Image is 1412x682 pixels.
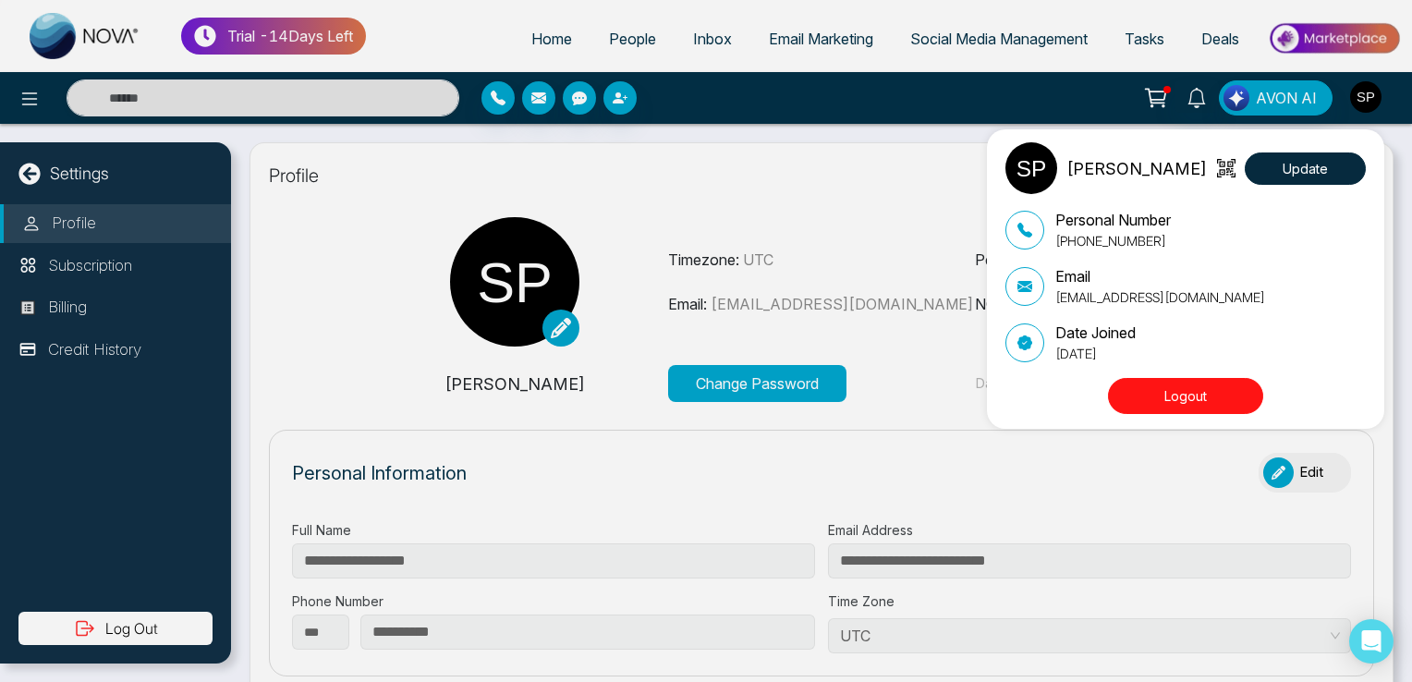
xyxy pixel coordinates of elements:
p: [PERSON_NAME] [1066,156,1207,181]
p: Email [1055,265,1265,287]
button: Update [1245,152,1366,185]
p: [EMAIL_ADDRESS][DOMAIN_NAME] [1055,287,1265,307]
p: [DATE] [1055,344,1136,363]
p: [PHONE_NUMBER] [1055,231,1171,250]
div: Open Intercom Messenger [1349,619,1394,664]
button: Logout [1108,378,1263,414]
p: Date Joined [1055,322,1136,344]
p: Personal Number [1055,209,1171,231]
